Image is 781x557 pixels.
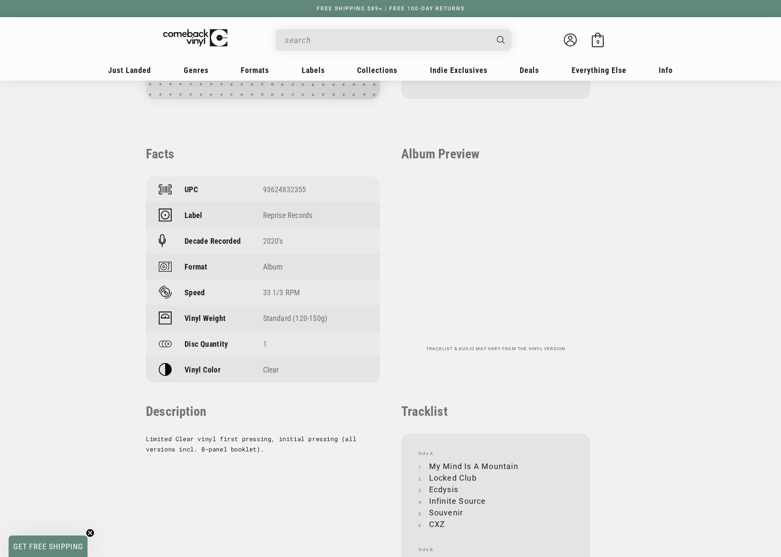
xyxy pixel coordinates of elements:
[185,314,226,323] p: Vinyl Weight
[490,29,513,51] button: Search
[418,484,573,495] li: Ecdysis
[146,146,380,161] p: Facts
[185,365,221,374] p: Vinyl Color
[401,404,590,419] p: Tracklist
[418,547,573,552] span: Side B
[185,262,207,271] p: Format
[572,66,627,75] span: Everything Else
[263,339,267,348] span: 1
[263,288,300,297] a: 33 1/3 RPM
[263,211,313,220] a: Reprise Records
[185,185,198,194] p: UPC
[418,472,573,484] li: Locked Club
[184,66,209,75] span: Genres
[263,185,367,194] div: 93624832355
[418,495,573,507] li: Infinite Source
[146,435,356,453] span: Limited Clear vinyl first pressing, initial pressing (all versions incl. 8-panel booklet).
[185,236,241,245] p: Decade Recorded
[308,6,473,12] a: FREE SHIPPING $89+ | FREE 100-DAY RETURNS
[108,66,151,75] span: Just Landed
[357,66,397,75] span: Collections
[263,314,328,323] a: Standard (120-150g)
[13,542,83,551] span: GET FREE SHIPPING
[275,29,512,51] div: Search
[185,211,203,220] p: Label
[520,66,539,75] span: Deals
[418,518,573,530] li: CXZ
[659,66,673,75] span: Info
[285,31,488,49] input: When autocomplete results are available use up and down arrows to review and enter to select
[418,507,573,518] li: Souvenir
[418,460,573,472] li: My Mind Is A Mountain
[9,536,88,557] div: GET FREE SHIPPINGClose teaser
[263,236,283,245] a: 2020's
[146,404,380,419] p: Description
[418,451,573,456] span: Side A
[430,66,487,75] span: Indie Exclusives
[302,66,325,75] span: Labels
[185,339,228,348] p: Disc Quantity
[401,346,590,351] p: Tracklist & audio may vary from the vinyl version
[86,529,94,537] button: Close teaser
[401,146,590,161] p: Album Preview
[185,288,205,297] p: Speed
[263,262,283,271] a: Album
[241,66,269,75] span: Formats
[596,39,599,45] span: 0
[263,365,279,374] span: Clear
